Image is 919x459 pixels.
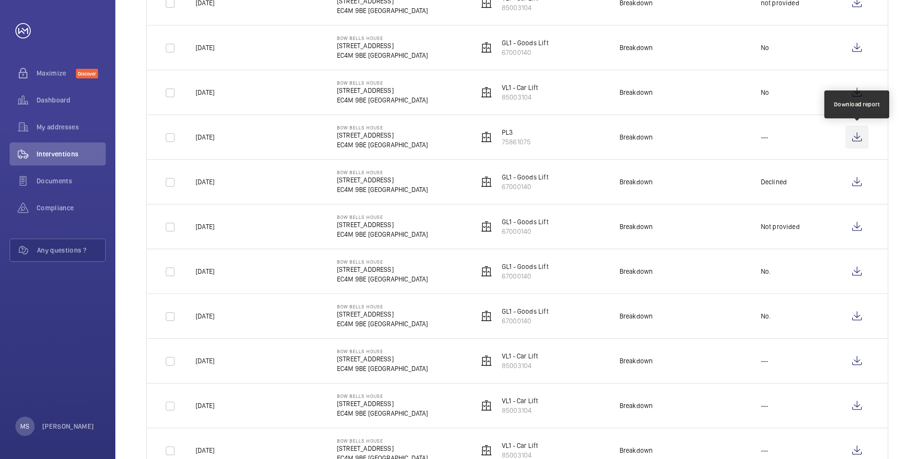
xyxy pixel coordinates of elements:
p: [DATE] [196,222,214,231]
p: [DATE] [196,88,214,97]
span: Documents [37,176,106,186]
p: [DATE] [196,401,214,410]
div: Breakdown [620,311,653,321]
p: Bow Bells House [337,438,428,444]
div: Breakdown [620,267,653,276]
img: elevator.svg [481,176,492,188]
p: No. [761,267,771,276]
p: [STREET_ADDRESS] [337,130,428,140]
div: Download report [834,100,880,109]
p: 75861075 [502,137,531,147]
div: Breakdown [620,222,653,231]
span: Discover [76,69,98,78]
p: [STREET_ADDRESS] [337,399,428,408]
p: 67000140 [502,271,548,281]
div: Breakdown [620,88,653,97]
p: EC4M 9BE [GEOGRAPHIC_DATA] [337,364,428,373]
p: [DATE] [196,132,214,142]
p: 85003104 [502,361,538,370]
p: Declined [761,177,787,187]
img: elevator.svg [481,131,492,143]
p: 85003104 [502,92,538,102]
p: GL1 - Goods Lift [502,262,548,271]
p: [STREET_ADDRESS] [337,265,428,274]
div: Breakdown [620,132,653,142]
p: GL1 - Goods Lift [502,217,548,227]
p: [STREET_ADDRESS] [337,175,428,185]
p: --- [761,132,769,142]
div: Breakdown [620,177,653,187]
p: [PERSON_NAME] [42,421,94,431]
p: VL1 - Car Lift [502,83,538,92]
img: elevator.svg [481,87,492,98]
p: --- [761,356,769,366]
p: GL1 - Goods Lift [502,38,548,48]
p: 85003104 [502,3,538,13]
p: [STREET_ADDRESS] [337,41,428,51]
p: 85003104 [502,406,538,415]
div: Breakdown [620,401,653,410]
p: EC4M 9BE [GEOGRAPHIC_DATA] [337,140,428,150]
p: --- [761,401,769,410]
span: Interventions [37,149,106,159]
span: Compliance [37,203,106,213]
p: Bow Bells House [337,259,428,265]
p: [DATE] [196,446,214,455]
p: EC4M 9BE [GEOGRAPHIC_DATA] [337,6,428,15]
p: Bow Bells House [337,35,428,41]
p: Bow Bells House [337,348,428,354]
p: [STREET_ADDRESS] [337,354,428,364]
p: Not provided [761,222,800,231]
p: MS [20,421,29,431]
span: Dashboard [37,95,106,105]
p: Bow Bells House [337,125,428,130]
p: VL1 - Car Lift [502,441,538,450]
p: 67000140 [502,316,548,326]
p: VL1 - Car Lift [502,396,538,406]
p: No. [761,311,771,321]
img: elevator.svg [481,310,492,322]
p: 67000140 [502,227,548,236]
img: elevator.svg [481,266,492,277]
p: EC4M 9BE [GEOGRAPHIC_DATA] [337,185,428,194]
p: Bow Bells House [337,169,428,175]
p: [DATE] [196,311,214,321]
div: Breakdown [620,43,653,52]
p: Bow Bells House [337,214,428,220]
span: My addresses [37,122,106,132]
p: GL1 - Goods Lift [502,172,548,182]
p: [STREET_ADDRESS] [337,220,428,229]
p: No [761,88,769,97]
p: [STREET_ADDRESS] [337,444,428,453]
img: elevator.svg [481,42,492,53]
p: Bow Bells House [337,80,428,86]
img: elevator.svg [481,445,492,456]
span: Maximize [37,68,76,78]
div: Breakdown [620,446,653,455]
p: EC4M 9BE [GEOGRAPHIC_DATA] [337,51,428,60]
p: [STREET_ADDRESS] [337,86,428,95]
img: elevator.svg [481,355,492,367]
div: Breakdown [620,356,653,366]
img: elevator.svg [481,221,492,232]
p: EC4M 9BE [GEOGRAPHIC_DATA] [337,229,428,239]
p: VL1 - Car Lift [502,351,538,361]
p: 67000140 [502,182,548,191]
p: [STREET_ADDRESS] [337,309,428,319]
p: [DATE] [196,43,214,52]
p: GL1 - Goods Lift [502,306,548,316]
p: --- [761,446,769,455]
p: EC4M 9BE [GEOGRAPHIC_DATA] [337,274,428,284]
p: 67000140 [502,48,548,57]
p: Bow Bells House [337,304,428,309]
p: [DATE] [196,267,214,276]
p: [DATE] [196,356,214,366]
span: Any questions ? [37,245,105,255]
p: [DATE] [196,177,214,187]
p: No [761,43,769,52]
p: Bow Bells House [337,393,428,399]
p: PL3 [502,127,531,137]
p: EC4M 9BE [GEOGRAPHIC_DATA] [337,95,428,105]
p: EC4M 9BE [GEOGRAPHIC_DATA] [337,319,428,329]
img: elevator.svg [481,400,492,411]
